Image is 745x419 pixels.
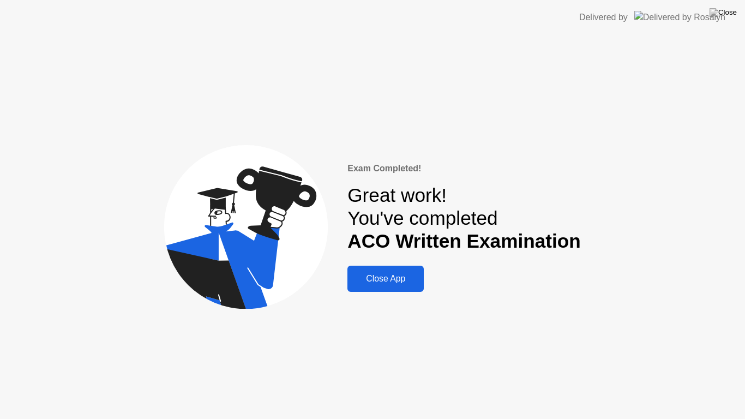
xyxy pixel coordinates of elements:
button: Close App [347,266,424,292]
img: Delivered by Rosalyn [634,11,725,23]
b: ACO Written Examination [347,230,581,252]
div: Great work! You've completed [347,184,581,253]
img: Close [710,8,737,17]
div: Close App [351,274,420,284]
div: Exam Completed! [347,162,581,175]
div: Delivered by [579,11,628,24]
